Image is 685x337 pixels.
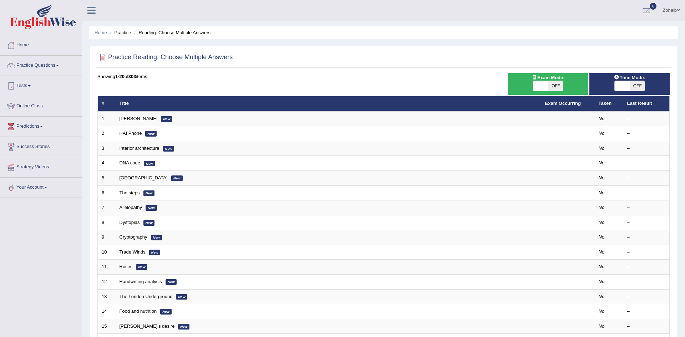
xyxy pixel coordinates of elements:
em: No [599,220,605,225]
th: # [98,96,116,111]
a: [PERSON_NAME] [120,116,158,121]
td: 12 [98,274,116,289]
em: New [166,279,177,285]
th: Taken [595,96,623,111]
span: Time Mode: [611,74,648,81]
span: 6 [650,3,657,10]
div: Showing of items. [97,73,670,80]
span: OFF [630,81,645,91]
li: Practice [108,29,131,36]
a: [PERSON_NAME]'s desire [120,323,175,329]
a: Interior architecture [120,145,159,151]
a: Your Account [0,178,82,195]
a: Allelopathy [120,205,142,210]
b: 1-20 [115,74,125,79]
a: Online Class [0,96,82,114]
div: – [627,249,666,256]
em: No [599,323,605,329]
em: New [146,205,157,211]
td: 5 [98,171,116,186]
em: No [599,308,605,314]
em: New [171,175,183,181]
span: Exam Mode: [529,74,567,81]
em: New [161,116,172,122]
a: Tests [0,76,82,94]
em: No [599,160,605,165]
td: 3 [98,141,116,156]
a: Roses [120,264,133,269]
div: – [627,204,666,211]
em: No [599,294,605,299]
a: Success Stories [0,137,82,155]
b: 303 [128,74,136,79]
div: Show exams occurring in exams [508,73,588,95]
div: – [627,130,666,137]
em: New [136,264,147,270]
a: [GEOGRAPHIC_DATA] [120,175,168,180]
div: – [627,293,666,300]
td: 13 [98,289,116,304]
em: New [178,324,189,330]
div: – [627,219,666,226]
em: New [145,131,157,137]
em: No [599,131,605,136]
td: 10 [98,245,116,260]
h2: Practice Reading: Choose Multiple Answers [97,52,233,63]
div: – [627,279,666,285]
em: New [144,161,155,167]
td: 7 [98,200,116,215]
em: No [599,175,605,180]
a: Home [95,30,107,35]
td: 9 [98,230,116,245]
div: – [627,145,666,152]
span: OFF [548,81,563,91]
a: Practice Questions [0,56,82,73]
div: – [627,308,666,315]
div: – [627,323,666,330]
em: No [599,205,605,210]
td: 2 [98,126,116,141]
td: 14 [98,304,116,319]
em: No [599,279,605,284]
em: No [599,145,605,151]
em: New [143,220,155,226]
th: Last Result [623,96,670,111]
em: No [599,249,605,255]
a: Strategy Videos [0,157,82,175]
em: New [176,294,187,300]
li: Reading: Choose Multiple Answers [132,29,210,36]
a: Food and nutrition [120,308,157,314]
div: – [627,175,666,182]
a: DNA code [120,160,141,165]
div: – [627,264,666,270]
div: – [627,116,666,122]
em: New [160,309,172,315]
td: 1 [98,111,116,126]
td: 6 [98,185,116,200]
td: 11 [98,260,116,275]
td: 15 [98,319,116,334]
em: No [599,264,605,269]
a: HAI Phone [120,131,142,136]
a: Exam Occurring [545,101,581,106]
a: The steps [120,190,140,195]
em: New [149,250,161,255]
a: Home [0,35,82,53]
th: Title [116,96,541,111]
a: The London Underground [120,294,173,299]
em: No [599,190,605,195]
em: No [599,116,605,121]
em: New [143,190,155,196]
a: Handwriting analysis [120,279,162,284]
a: Cryptography [120,234,147,240]
a: Dystopias [120,220,140,225]
div: – [627,190,666,196]
a: Trade Winds [120,249,146,255]
em: No [599,234,605,240]
div: – [627,160,666,167]
div: – [627,234,666,241]
em: New [151,235,162,240]
td: 4 [98,156,116,171]
a: Predictions [0,117,82,134]
em: New [163,146,174,152]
